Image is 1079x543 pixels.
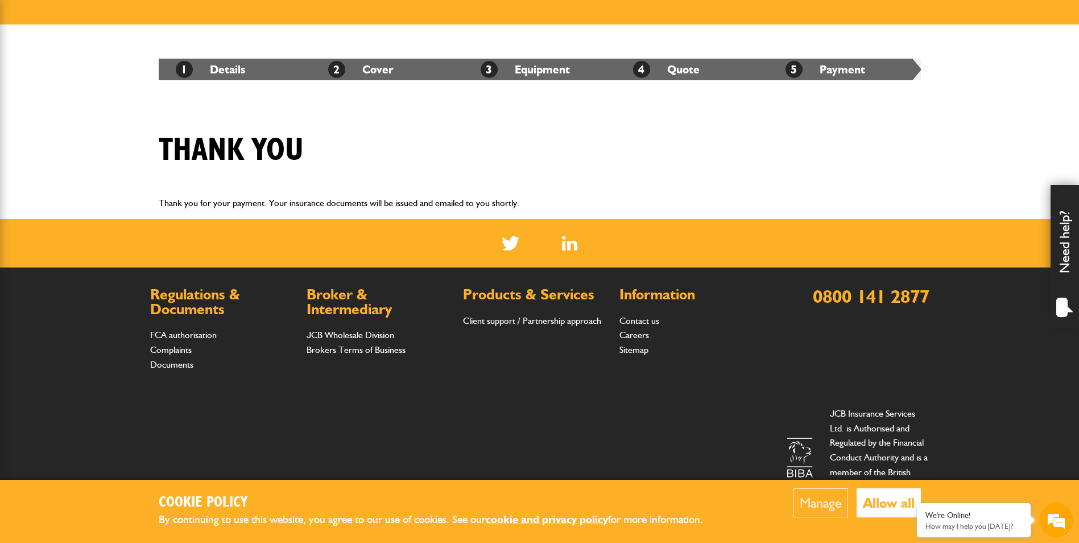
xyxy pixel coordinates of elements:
[786,61,803,78] span: 5
[328,63,394,76] a: 2Cover
[502,236,519,250] img: Twitter
[481,63,570,76] a: 3Equipment
[176,61,193,78] span: 1
[15,172,208,198] input: Enter your phone number
[59,64,191,79] div: Chat with us now
[159,494,722,512] h2: Cookie Policy
[481,61,498,78] span: 3
[176,63,245,76] a: 1Details
[857,488,921,517] button: Allow all
[463,287,608,302] h2: Products & Services
[925,511,1022,520] div: We're Online!
[463,315,601,326] a: Client support / Partnership approach
[619,287,764,302] h2: Information
[150,359,193,370] a: Documents
[307,330,394,340] a: JCB Wholesale Division
[159,196,921,211] p: Thank you for your payment. Your insurance documents will be issued and emailed to you shortly.
[633,61,650,78] span: 4
[150,344,192,355] a: Complaints
[925,522,1022,530] p: How may I help you today?
[619,344,648,355] a: Sitemap
[619,315,659,326] a: Contact us
[1051,185,1079,327] div: Need help?
[155,351,206,366] em: Start Chat
[813,285,929,307] a: 0800 141 2877
[150,287,295,316] h2: Regulations & Documents
[159,511,722,529] p: By continuing to use this website, you agree to our use of cookies. See our for more information.
[150,330,217,340] a: FCA authorisation
[307,344,406,355] a: Brokers Terms of Business
[307,287,452,316] h2: Broker & Intermediary
[19,63,48,79] img: d_20077148190_company_1631870298795_20077148190
[562,236,577,250] img: Linked In
[15,139,208,164] input: Enter your email address
[328,61,345,78] span: 2
[562,236,577,250] a: LinkedIn
[793,488,848,517] button: Manage
[619,330,649,340] a: Careers
[633,63,700,76] a: 4Quote
[15,105,208,130] input: Enter your last name
[486,513,608,526] a: cookie and privacy policy
[768,59,921,80] li: Payment
[159,131,304,170] h1: Thank you
[15,206,208,341] textarea: Type your message and hit 'Enter'
[187,6,214,33] div: Minimize live chat window
[830,406,929,508] p: JCB Insurance Services Ltd. is Authorised and Regulated by the Financial Conduct Authority and is...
